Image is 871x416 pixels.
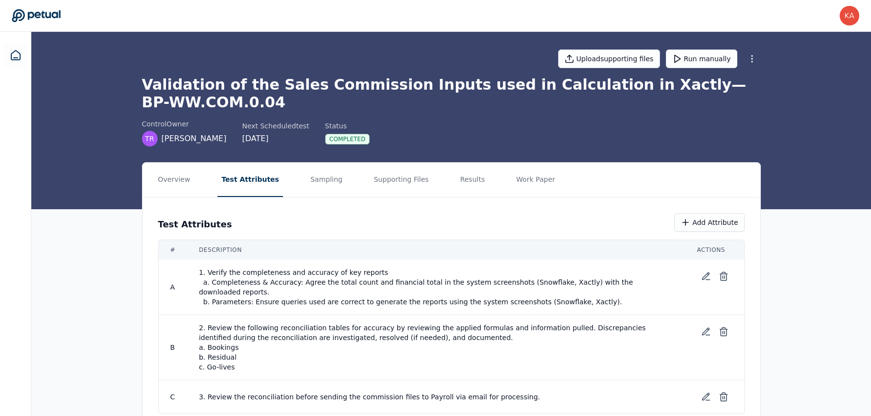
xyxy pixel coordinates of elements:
span: TR [145,134,154,144]
button: Delete test attribute [715,268,732,285]
div: control Owner [142,119,227,129]
button: Test Attributes [217,163,283,197]
button: More Options [743,50,761,68]
h3: Test Attributes [158,218,232,231]
button: Sampling [306,163,347,197]
nav: Tabs [142,163,760,197]
img: karen.yeung@toasttab.com [840,6,859,25]
span: B [170,343,175,351]
button: Uploadsupporting files [558,49,660,68]
button: Edit test attribute [697,323,715,341]
button: Run manually [666,49,737,68]
button: Delete test attribute [715,388,732,406]
a: Dashboard [4,44,27,67]
button: Edit test attribute [697,388,715,406]
span: [PERSON_NAME] [162,133,227,145]
th: Description [187,240,685,260]
button: Delete test attribute [715,323,732,341]
button: Supporting Files [370,163,432,197]
span: C [170,393,175,401]
th: # [159,240,188,260]
div: Next Scheduled test [242,121,309,131]
a: Go to Dashboard [12,9,61,23]
span: 1. Verify the completeness and accuracy of key reports a. Completeness & Accuracy: Agree the tota... [199,268,673,307]
h1: Validation of the Sales Commission Inputs used in Calculation in Xactly — BP-WW.COM.0.04 [142,76,761,111]
button: Edit test attribute [697,268,715,285]
span: A [170,283,175,291]
div: [DATE] [242,133,309,145]
button: Add Attribute [674,213,744,232]
th: Actions [685,240,744,260]
button: Work Paper [512,163,559,197]
button: Overview [154,163,194,197]
div: Completed [325,134,370,145]
span: 3. Review the reconciliation before sending the commission files to Payroll via email for process... [199,392,673,402]
button: Results [456,163,489,197]
div: Status [325,121,370,131]
span: 2. Review the following reconciliation tables for accuracy by reviewing the applied formulas and ... [199,323,673,372]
